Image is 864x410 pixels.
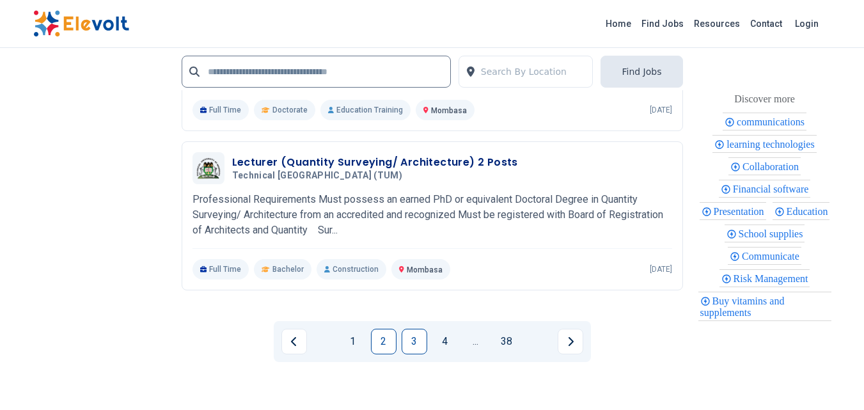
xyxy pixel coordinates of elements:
[636,13,689,34] a: Find Jobs
[700,202,766,220] div: Presentation
[281,329,307,354] a: Previous page
[719,180,811,198] div: Financial software
[340,329,366,354] a: Page 1
[601,13,636,34] a: Home
[728,157,801,175] div: Collaboration
[431,106,467,115] span: Mombasa
[317,259,386,280] p: Construction
[734,273,812,284] span: Risk Management
[742,161,803,172] span: Collaboration
[725,225,805,242] div: School supplies
[192,100,249,120] p: Full Time
[712,135,816,153] div: learning technologies
[723,113,806,130] div: communications
[232,155,518,170] h3: Lecturer (Quantity Surveying/ Architecture) 2 Posts
[196,157,221,178] img: Technical University of Mombasa (TUM)
[714,206,768,217] span: Presentation
[463,329,489,354] a: Jump forward
[745,13,787,34] a: Contact
[800,349,864,410] iframe: Chat Widget
[192,152,672,280] a: Technical University of Mombasa (TUM)Lecturer (Quantity Surveying/ Architecture) 2 PostsTechnical...
[787,11,826,36] a: Login
[232,170,403,182] span: Technical [GEOGRAPHIC_DATA] (TUM)
[192,192,672,238] p: Professional Requirements Must possess an earned PhD or equivalent Doctoral Degree in Quantity Su...
[689,13,745,34] a: Resources
[272,105,308,115] span: Doctorate
[272,264,304,274] span: Bachelor
[371,329,397,354] a: Page 2 is your current page
[727,139,818,150] span: learning technologies
[737,116,808,127] span: communications
[601,56,682,88] button: Find Jobs
[281,329,583,354] ul: Pagination
[33,10,129,37] img: Elevolt
[739,228,807,239] span: School supplies
[558,329,583,354] a: Next page
[320,100,411,120] p: Education Training
[432,329,458,354] a: Page 4
[650,105,672,115] p: [DATE]
[733,184,813,194] span: Financial software
[192,259,249,280] p: Full Time
[650,264,672,274] p: [DATE]
[402,329,427,354] a: Page 3
[407,265,443,274] span: Mombasa
[773,202,830,220] div: Education
[700,296,785,318] span: Buy vitamins and supplements
[698,292,831,321] div: Buy vitamins and supplements
[734,90,795,108] div: These are topics related to the article that might interest you
[494,329,519,354] a: Page 38
[728,247,801,265] div: Communicate
[787,206,832,217] span: Education
[719,269,810,287] div: Risk Management
[742,251,803,262] span: Communicate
